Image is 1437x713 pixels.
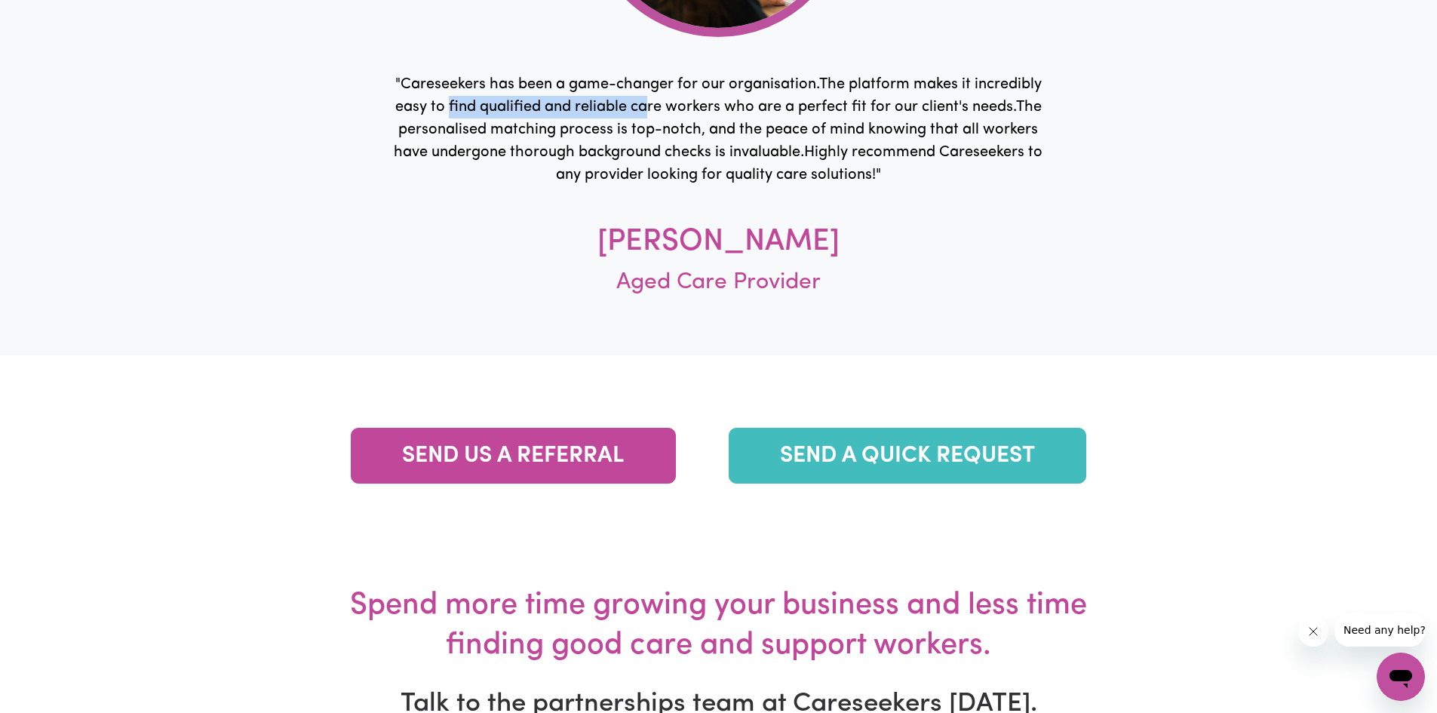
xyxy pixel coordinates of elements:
[321,538,1117,666] h3: Spend more time growing your business and less time finding good care and support workers.
[342,263,1095,315] p: Aged Care Provider
[351,428,675,484] a: SEND US A REFERRAL
[729,428,1086,484] a: SEND A QUICK REQUEST
[9,11,91,23] span: Need any help?
[1377,653,1425,701] iframe: Button to launch messaging window
[249,223,1189,263] h3: [PERSON_NAME]
[1298,616,1328,647] iframe: Close message
[389,73,1047,186] p: " Careseekers has been a game-changer for our organisation.The platform makes it incredibly easy ...
[1334,613,1425,647] iframe: Message from company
